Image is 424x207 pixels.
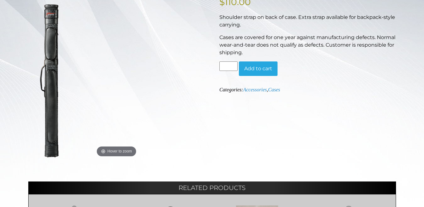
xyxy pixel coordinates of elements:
[239,61,278,76] button: Add to cart
[28,181,396,194] h2: Related products
[268,87,280,92] a: Cases
[219,61,238,71] input: Product quantity
[219,87,280,92] span: Categories: ,
[219,14,396,29] p: Shoulder strap on back of case. Extra strap available for backpack-style carrying.
[219,34,396,56] p: Cases are covered for one year against manufacturing defects. Normal wear-and-tear does not quali...
[243,87,267,92] a: Accessories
